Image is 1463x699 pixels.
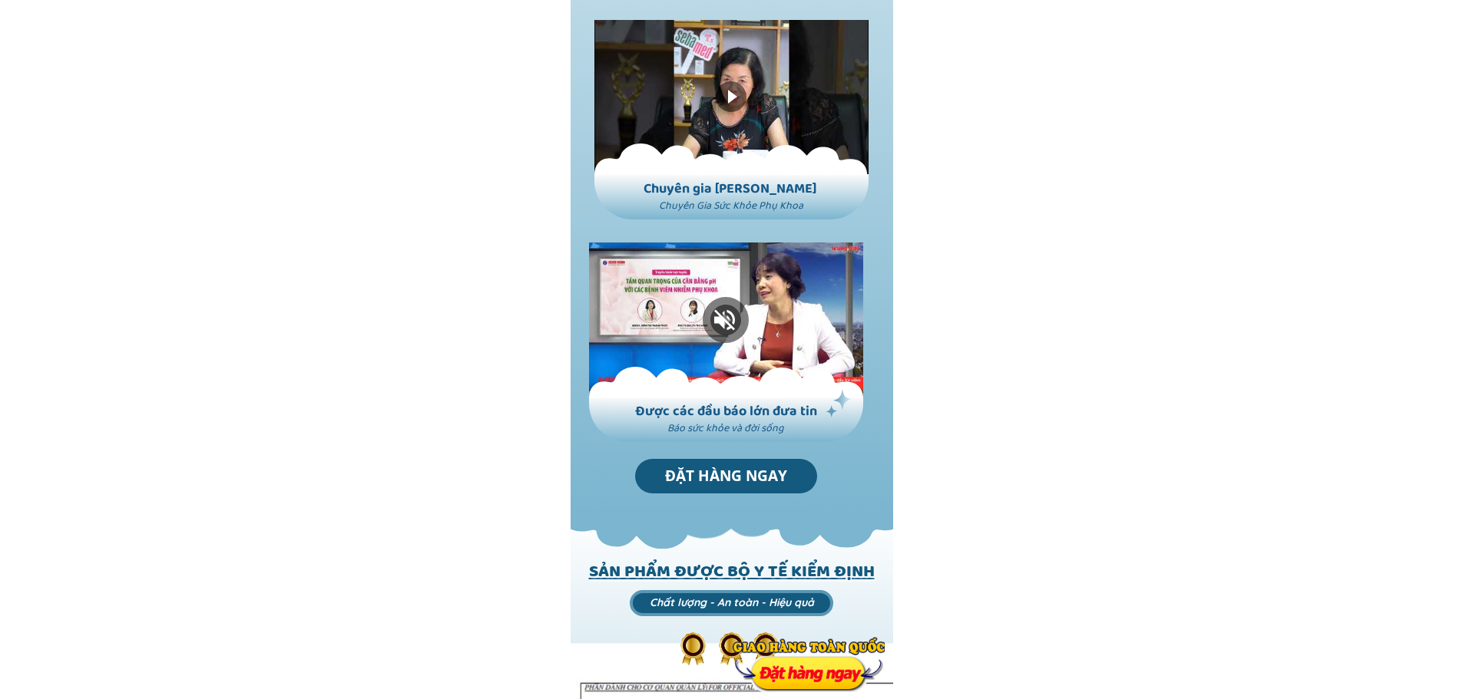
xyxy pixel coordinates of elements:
[627,402,825,424] h2: Được các đầu báo lớn đưa tin
[643,180,816,202] h2: Chuyên gia [PERSON_NAME]
[644,199,818,216] h2: Chuyên Gia Sức Khỏe Phụ Khoa
[635,459,818,493] p: ĐẶT HÀNG NGAY
[639,421,813,438] h2: Báo sức khỏe và đời sống
[620,595,843,611] h3: Chất lượng - An toàn - Hiệu quả
[582,559,882,587] h1: SẢN PHẨM ĐƯỢC BỘ Y TẾ KIỂM ĐỊNH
